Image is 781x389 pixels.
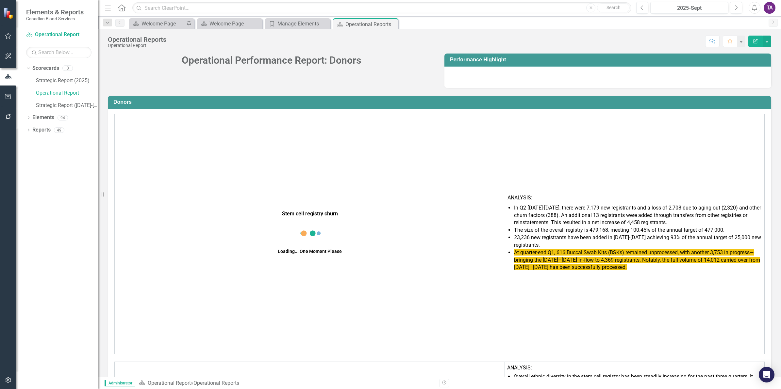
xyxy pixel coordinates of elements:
[141,20,185,28] div: Welcome Page
[514,373,753,387] span: Overall ethnic diversity in the stem cell registry has been steadily increasing for the past thre...
[267,20,329,28] a: Manage Elements
[607,5,621,10] span: Search
[36,102,98,109] a: Strategic Report ([DATE]-[DATE]) (Archive)
[26,8,84,16] span: Elements & Reports
[26,47,91,58] input: Search Below...
[113,99,768,105] h3: Donors
[514,227,724,233] span: The size of the overall registry is 479,168 meeting 100.45% of the annual target of 477,000.
[105,380,135,386] span: Administrator
[450,57,768,63] h3: Performance Highlight
[193,380,239,386] div: Operational Reports
[62,66,73,71] div: 3
[36,89,98,97] a: Operational Report
[148,380,191,386] a: Operational Report
[278,248,342,255] div: Loading... One Moment Please
[759,367,774,382] div: Open Intercom Messenger
[282,210,338,217] span: Stem cell registry churn
[182,54,361,66] span: Operational Performance Report: Donors
[507,194,532,201] span: ANALYSIS:
[764,2,775,14] button: TA
[199,20,261,28] a: Welcome Page
[277,20,329,28] div: Manage Elements
[131,20,185,28] a: Welcome Page
[514,234,761,248] span: 23,236 new registrants have been added in [DATE]-[DATE] achieving 93% of the annual target of 25,...
[132,2,631,14] input: Search ClearPoint...
[32,126,51,134] a: Reports
[108,36,166,43] div: Operational Reports
[26,16,84,21] small: Canadian Blood Services
[653,4,726,12] div: 2025-Sept
[514,205,761,226] span: In Q2 [DATE]-[DATE], there were 7,179 new registrants and a loss of 2,708 due to aging out (2,320...
[32,65,59,72] a: Scorecards
[54,127,64,133] div: 49
[209,20,261,28] div: Welcome Page
[608,227,609,233] span: ,
[26,31,91,39] a: Operational Report
[3,8,15,19] img: ClearPoint Strategy
[36,77,98,85] a: Strategic Report (2025)
[345,20,397,28] div: Operational Reports
[108,43,166,48] div: Operational Report
[514,249,760,271] span: At quarter-end Q1, 616 Buccal Swab Kits (BSKs) remained unprocessed, with another 3,753 in progre...
[32,114,54,121] a: Elements
[597,3,630,12] button: Search
[650,2,728,14] button: 2025-Sept
[58,115,68,120] div: 94
[139,380,435,387] div: »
